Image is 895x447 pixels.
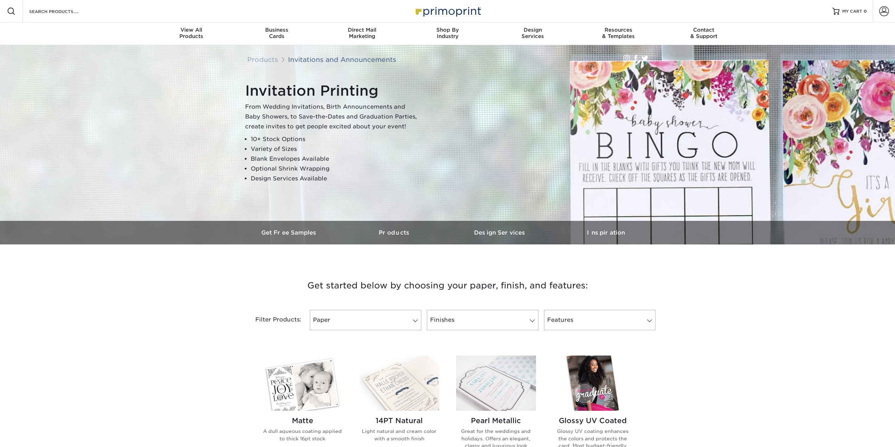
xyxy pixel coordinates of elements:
[661,27,747,39] div: & Support
[263,428,343,442] p: A dull aqueous coating applied to thick 16pt stock
[405,27,490,39] div: Industry
[288,56,396,63] a: Invitations and Announcements
[251,154,421,164] li: Blank Envelopes Available
[310,310,421,330] a: Paper
[448,229,553,236] h3: Design Services
[234,27,319,39] div: Cards
[490,23,576,45] a: DesignServices
[553,221,659,244] a: Inspiration
[149,23,234,45] a: View AllProducts
[864,9,867,14] span: 0
[448,221,553,244] a: Design Services
[319,23,405,45] a: Direct MailMarketing
[456,416,536,425] h2: Pearl Metallic
[661,27,747,33] span: Contact
[544,310,656,330] a: Features
[661,23,747,45] a: Contact& Support
[576,23,661,45] a: Resources& Templates
[427,310,538,330] a: Finishes
[237,221,342,244] a: Get Free Samples
[405,27,490,33] span: Shop By
[359,356,439,411] img: 14PT Natural Invitations and Announcements
[413,4,483,19] img: Primoprint
[251,164,421,174] li: Optional Shrink Wrapping
[245,82,421,99] h1: Invitation Printing
[247,56,278,63] a: Products
[263,356,343,411] img: Matte Invitations and Announcements
[237,229,342,236] h3: Get Free Samples
[28,7,97,15] input: SEARCH PRODUCTS.....
[553,356,633,411] img: Glossy UV Coated Invitations and Announcements
[490,27,576,39] div: Services
[553,416,633,425] h2: Glossy UV Coated
[490,27,576,33] span: Design
[251,134,421,144] li: 10+ Stock Options
[149,27,234,33] span: View All
[242,270,653,301] h3: Get started below by choosing your paper, finish, and features:
[842,8,862,14] span: MY CART
[251,174,421,184] li: Design Services Available
[245,102,421,132] p: From Wedding Invitations, Birth Announcements and Baby Showers, to Save-the-Dates and Graduation ...
[576,27,661,33] span: Resources
[359,416,439,425] h2: 14PT Natural
[149,27,234,39] div: Products
[263,416,343,425] h2: Matte
[359,428,439,442] p: Light natural and cream color with a smooth finish
[234,27,319,33] span: Business
[251,144,421,154] li: Variety of Sizes
[342,229,448,236] h3: Products
[405,23,490,45] a: Shop ByIndustry
[553,229,659,236] h3: Inspiration
[319,27,405,33] span: Direct Mail
[342,221,448,244] a: Products
[576,27,661,39] div: & Templates
[237,310,307,330] div: Filter Products:
[234,23,319,45] a: BusinessCards
[319,27,405,39] div: Marketing
[456,356,536,411] img: Pearl Metallic Invitations and Announcements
